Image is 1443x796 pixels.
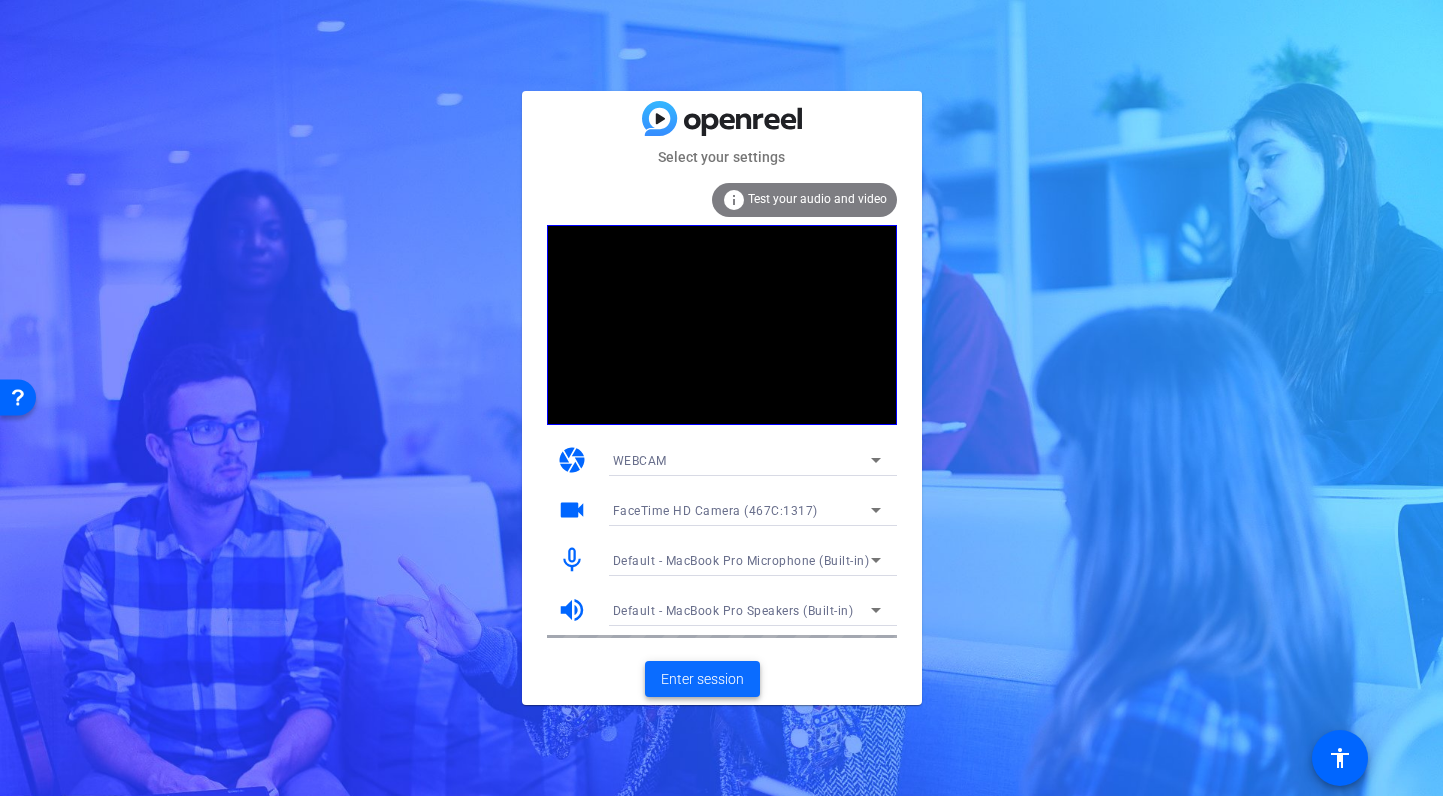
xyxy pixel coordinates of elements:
span: FaceTime HD Camera (467C:1317) [613,504,818,518]
mat-icon: videocam [557,495,587,525]
mat-icon: info [722,188,746,212]
span: Enter session [661,669,744,690]
span: WEBCAM [613,454,667,468]
mat-icon: volume_up [557,595,587,625]
mat-icon: accessibility [1328,746,1352,770]
span: Default - MacBook Pro Speakers (Built-in) [613,604,854,618]
mat-icon: mic_none [557,545,587,575]
mat-icon: camera [557,445,587,475]
span: Test your audio and video [748,192,887,206]
button: Enter session [645,661,760,697]
span: Default - MacBook Pro Microphone (Built-in) [613,554,870,568]
img: blue-gradient.svg [642,101,802,136]
mat-card-subtitle: Select your settings [522,146,922,168]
